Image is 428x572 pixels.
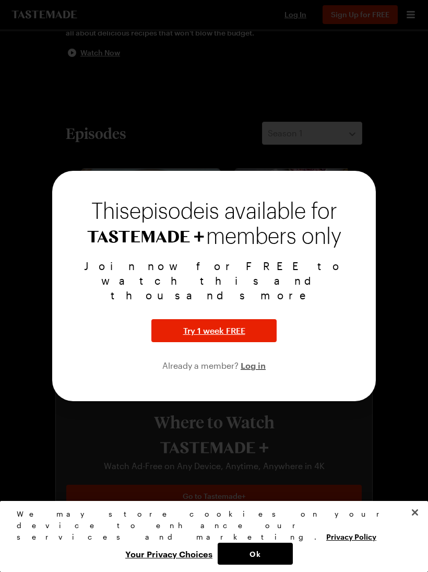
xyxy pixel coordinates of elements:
[17,508,402,543] div: We may store cookies on your device to enhance our services and marketing.
[206,225,341,248] span: members only
[218,543,293,565] button: Ok
[120,543,218,565] button: Your Privacy Choices
[87,230,204,243] img: Tastemade+
[241,359,266,371] button: Log in
[65,259,363,302] p: Join now for FREE to watch this and thousands more
[91,201,337,222] span: This episode is available for
[183,324,245,337] span: Try 1 week FREE
[17,508,402,565] div: Privacy
[326,531,376,541] a: More information about your privacy, opens in a new tab
[403,501,426,524] button: Close
[151,319,277,342] button: Try 1 week FREE
[162,360,241,370] span: Already a member?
